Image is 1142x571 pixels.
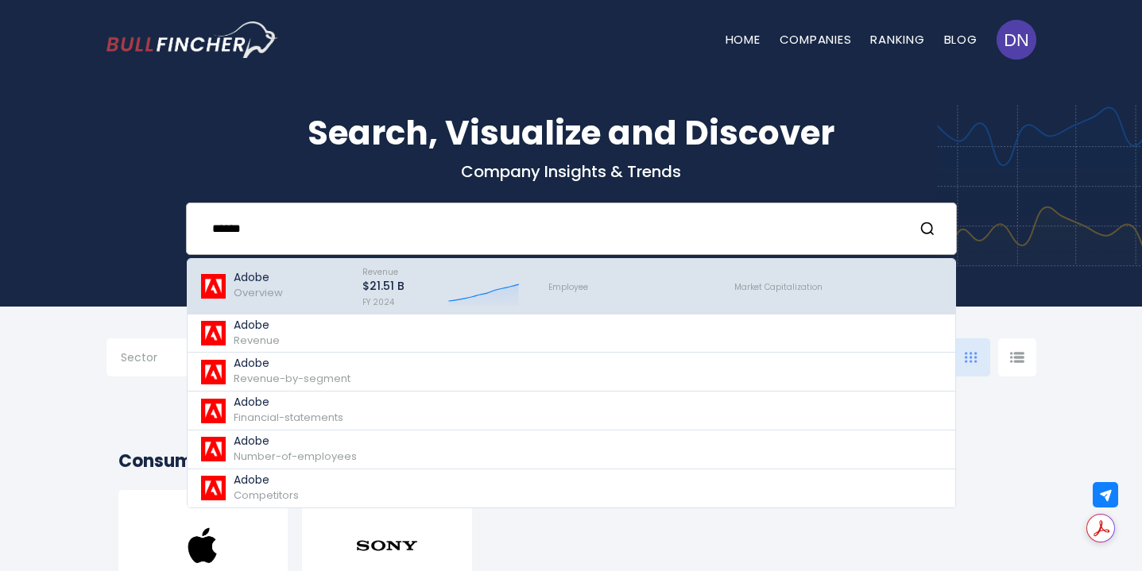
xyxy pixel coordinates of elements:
[234,449,357,464] span: Number-of-employees
[234,271,283,284] p: Adobe
[1010,352,1024,363] img: icon-comp-list-view.svg
[118,448,1024,474] h2: Consumer Electronics
[362,266,398,278] span: Revenue
[234,473,299,487] p: Adobe
[870,31,924,48] a: Ranking
[234,285,283,300] span: Overview
[780,31,852,48] a: Companies
[188,469,955,507] a: Adobe Competitors
[121,350,157,365] span: Sector
[362,280,405,293] p: $21.51 B
[548,281,588,293] span: Employee
[234,434,357,448] p: Adobe
[362,296,394,308] span: FY 2024
[106,21,278,58] img: Bullfincher logo
[234,410,343,425] span: Financial-statements
[188,353,955,392] a: Adobe Revenue-by-segment
[188,314,955,353] a: Adobe Revenue
[188,392,955,430] a: Adobe Financial-statements
[234,395,343,409] p: Adobe
[944,31,977,48] a: Blog
[188,430,955,469] a: Adobe Number-of-employees
[234,488,299,503] span: Competitors
[234,318,280,332] p: Adobe
[106,161,1036,182] p: Company Insights & Trends
[234,357,350,370] p: Adobe
[121,345,223,373] input: Selection
[965,352,977,363] img: icon-comp-grid.svg
[726,31,761,48] a: Home
[919,218,940,239] button: Search
[106,21,277,58] a: Go to homepage
[234,371,350,386] span: Revenue-by-segment
[188,259,955,314] a: Adobe Overview Revenue $21.51 B FY 2024 Employee Market Capitalization
[234,333,280,348] span: Revenue
[106,108,1036,158] h1: Search, Visualize and Discover
[734,281,823,293] span: Market Capitalization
